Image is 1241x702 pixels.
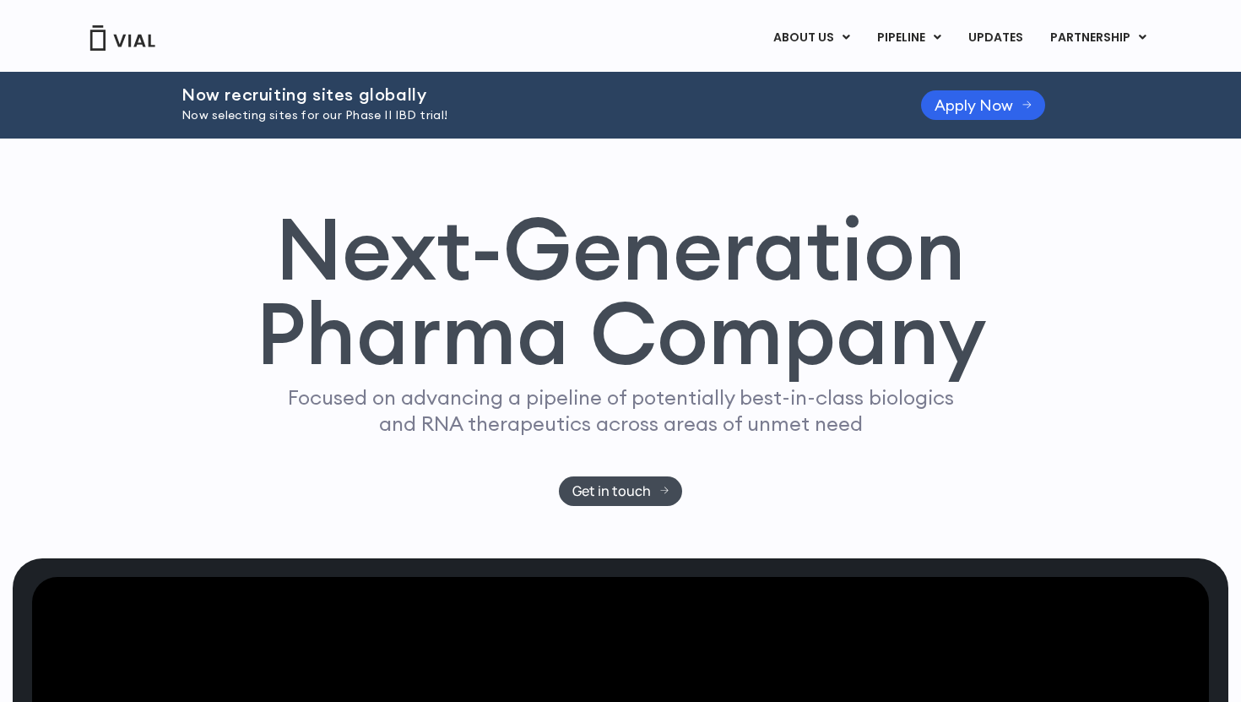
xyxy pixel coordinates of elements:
p: Focused on advancing a pipeline of potentially best-in-class biologics and RNA therapeutics acros... [280,384,961,437]
a: PARTNERSHIPMenu Toggle [1037,24,1160,52]
a: Apply Now [921,90,1045,120]
span: Get in touch [572,485,651,498]
img: Vial Logo [89,25,156,51]
a: ABOUT USMenu Toggle [760,24,863,52]
span: Apply Now [935,99,1013,112]
a: UPDATES [955,24,1036,52]
h1: Next-Generation Pharma Company [255,206,986,377]
h2: Now recruiting sites globally [182,85,879,104]
a: PIPELINEMenu Toggle [864,24,954,52]
p: Now selecting sites for our Phase II IBD trial! [182,106,879,125]
a: Get in touch [559,476,683,506]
